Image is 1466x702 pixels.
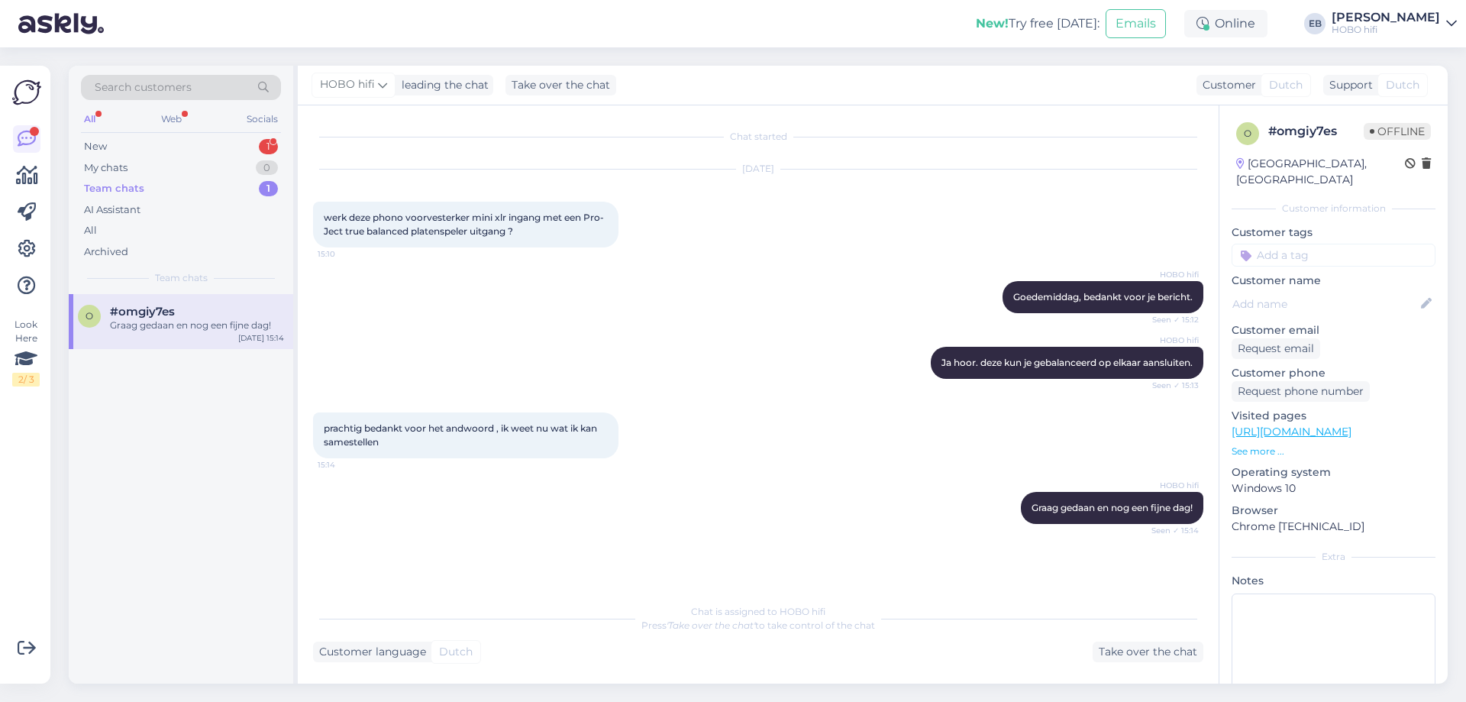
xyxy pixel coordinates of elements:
div: All [81,109,98,129]
p: Notes [1232,573,1435,589]
p: Customer phone [1232,365,1435,381]
div: Archived [84,244,128,260]
span: Dutch [439,644,473,660]
i: 'Take over the chat' [667,620,755,631]
div: EB [1304,13,1326,34]
span: o [1244,128,1251,139]
span: #omgiy7es [110,305,175,319]
p: Chrome [TECHNICAL_ID] [1232,519,1435,535]
p: Windows 10 [1232,480,1435,497]
div: [DATE] [313,162,1203,176]
div: Request phone number [1232,381,1370,402]
span: HOBO hifi [1141,269,1199,280]
span: o [86,310,93,322]
span: Dutch [1269,77,1303,93]
span: Ja hoor. deze kun je gebalanceerd op elkaar aansluiten. [941,357,1193,368]
div: Online [1184,10,1267,37]
div: Extra [1232,550,1435,564]
div: New [84,139,107,154]
div: Socials [244,109,281,129]
p: Operating system [1232,464,1435,480]
div: AI Assistant [84,202,140,218]
div: Customer information [1232,202,1435,215]
div: # omgiy7es [1268,122,1364,141]
div: Try free [DATE]: [976,15,1099,33]
p: Customer name [1232,273,1435,289]
span: Graag gedaan en nog een fijne dag! [1032,502,1193,513]
div: [PERSON_NAME] [1332,11,1440,24]
button: Emails [1106,9,1166,38]
div: Chat started [313,130,1203,144]
span: 15:14 [318,459,375,471]
div: Support [1323,77,1373,93]
p: Browser [1232,503,1435,519]
span: werk deze phono voorvesterker mini xlr ingang met een Pro-Ject true balanced platenspeler uitgang ? [324,212,604,237]
div: Customer language [313,644,426,660]
div: 1 [259,181,278,196]
span: Search customers [95,79,192,95]
div: Take over the chat [1093,642,1203,662]
p: See more ... [1232,445,1435,458]
span: 15:10 [318,248,375,260]
p: Customer email [1232,322,1435,338]
a: [PERSON_NAME]HOBO hifi [1332,11,1457,36]
span: HOBO hifi [1141,480,1199,491]
p: Customer tags [1232,225,1435,241]
div: leading the chat [396,77,489,93]
b: New! [976,16,1009,31]
span: prachtig bedankt voor het andwoord , ik weet nu wat ik kan samestellen [324,422,599,448]
div: My chats [84,160,128,176]
input: Add a tag [1232,244,1435,267]
span: HOBO hifi [320,76,375,93]
div: 1 [259,139,278,154]
div: [GEOGRAPHIC_DATA], [GEOGRAPHIC_DATA] [1236,156,1405,188]
div: 0 [256,160,278,176]
div: Customer [1196,77,1256,93]
span: HOBO hifi [1141,335,1199,346]
a: [URL][DOMAIN_NAME] [1232,425,1351,438]
span: Chat is assigned to HOBO hifi [691,606,825,617]
span: Offline [1364,123,1431,140]
div: Team chats [84,181,144,196]
div: Request email [1232,338,1320,359]
div: Look Here [12,318,40,387]
div: [DATE] 15:14 [238,332,284,344]
span: Team chats [155,271,208,285]
div: HOBO hifi [1332,24,1440,36]
span: Seen ✓ 15:12 [1141,314,1199,325]
div: 2 / 3 [12,373,40,387]
div: Take over the chat [505,75,616,95]
span: Goedemiddag, bedankt voor je bericht. [1013,291,1193,302]
div: Web [158,109,185,129]
div: Graag gedaan en nog een fijne dag! [110,319,284,332]
img: Askly Logo [12,78,41,107]
p: Visited pages [1232,408,1435,424]
div: All [84,223,97,238]
input: Add name [1232,296,1418,312]
span: Seen ✓ 15:14 [1141,525,1199,536]
span: Dutch [1386,77,1419,93]
span: Seen ✓ 15:13 [1141,380,1199,391]
span: Press to take control of the chat [641,620,875,631]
